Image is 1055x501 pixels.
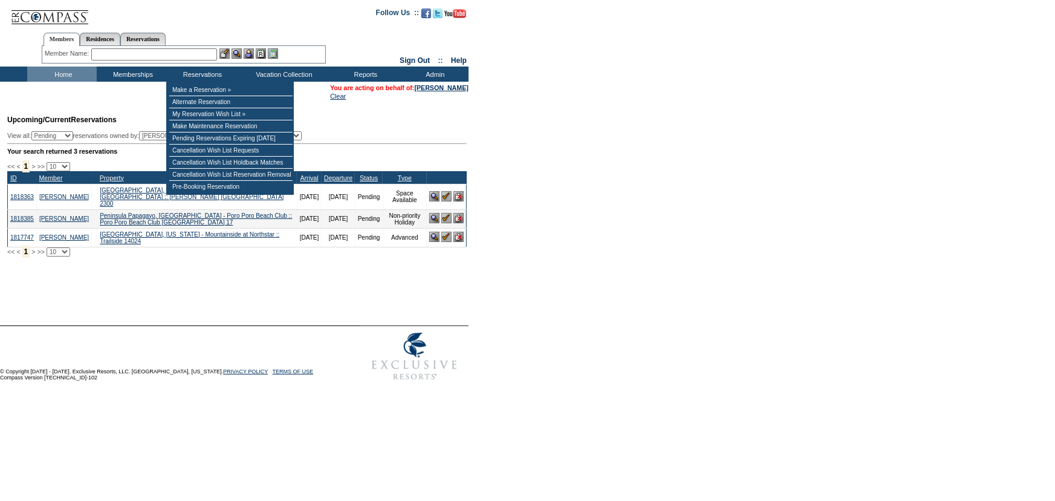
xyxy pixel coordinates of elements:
[16,248,20,255] span: <
[429,232,440,242] img: View Reservation
[7,148,467,155] div: Your search returned 3 reservations
[433,12,443,19] a: Follow us on Twitter
[453,191,464,201] img: Cancel Reservation
[10,194,34,200] a: 1818363
[330,93,346,100] a: Clear
[169,108,293,120] td: My Reservation Wish List »
[297,184,321,209] td: [DATE]
[383,228,427,247] td: Advanced
[10,215,34,222] a: 1818385
[355,228,383,247] td: Pending
[7,248,15,255] span: <<
[100,187,284,207] a: [GEOGRAPHIC_DATA], [US_STATE] - [PERSON_NAME][GEOGRAPHIC_DATA] :: [PERSON_NAME] [GEOGRAPHIC_DATA]...
[169,181,293,192] td: Pre-Booking Reservation
[300,174,319,182] a: Arrival
[355,184,383,209] td: Pending
[39,194,89,200] a: [PERSON_NAME]
[383,184,427,209] td: Space Available
[10,234,34,241] a: 1817747
[355,209,383,228] td: Pending
[223,368,268,375] a: PRIVACY POLICY
[444,12,466,19] a: Subscribe to our YouTube Channel
[7,163,15,170] span: <<
[268,48,278,59] img: b_calculator.gif
[27,67,97,82] td: Home
[398,174,412,182] a: Type
[256,48,266,59] img: Reservations
[433,8,443,18] img: Follow us on Twitter
[441,191,452,201] img: Confirm Reservation
[169,120,293,133] td: Make Maintenance Reservation
[383,209,427,228] td: Non-priority Holiday
[7,116,117,124] span: Reservations
[329,67,399,82] td: Reports
[80,33,120,45] a: Residences
[453,213,464,223] img: Cancel Reservation
[22,160,30,172] span: 1
[297,228,321,247] td: [DATE]
[120,33,166,45] a: Reservations
[169,145,293,157] td: Cancellation Wish List Requests
[169,84,293,96] td: Make a Reservation »
[7,131,307,140] div: View all: reservations owned by:
[451,56,467,65] a: Help
[169,157,293,169] td: Cancellation Wish List Holdback Matches
[100,174,124,182] a: Property
[376,7,419,22] td: Follow Us ::
[441,232,452,242] img: Confirm Reservation
[169,96,293,108] td: Alternate Reservation
[429,213,440,223] img: View Reservation
[39,174,62,182] a: Member
[444,9,466,18] img: Subscribe to our YouTube Channel
[438,56,443,65] span: ::
[415,84,469,91] a: [PERSON_NAME]
[441,213,452,223] img: Confirm Reservation
[421,8,431,18] img: Become our fan on Facebook
[31,248,35,255] span: >
[39,234,89,241] a: [PERSON_NAME]
[100,231,279,244] a: [GEOGRAPHIC_DATA], [US_STATE] - Mountainside at Northstar :: Trailside 14024
[297,209,321,228] td: [DATE]
[322,184,355,209] td: [DATE]
[421,12,431,19] a: Become our fan on Facebook
[166,67,236,82] td: Reservations
[37,248,44,255] span: >>
[400,56,430,65] a: Sign Out
[273,368,314,375] a: TERMS OF USE
[219,48,230,59] img: b_edit.gif
[37,163,44,170] span: >>
[322,228,355,247] td: [DATE]
[16,163,20,170] span: <
[45,48,91,59] div: Member Name:
[7,116,71,124] span: Upcoming/Current
[100,212,292,226] a: Peninsula Papagayo, [GEOGRAPHIC_DATA] - Poro Poro Beach Club :: Poro Poro Beach Club [GEOGRAPHIC_...
[244,48,254,59] img: Impersonate
[31,163,35,170] span: >
[39,215,89,222] a: [PERSON_NAME]
[169,133,293,145] td: Pending Reservations Expiring [DATE]
[44,33,80,46] a: Members
[399,67,469,82] td: Admin
[236,67,329,82] td: Vacation Collection
[322,209,355,228] td: [DATE]
[453,232,464,242] img: Cancel Reservation
[232,48,242,59] img: View
[360,326,469,387] img: Exclusive Resorts
[330,84,469,91] span: You are acting on behalf of:
[169,169,293,181] td: Cancellation Wish List Reservation Removal
[97,67,166,82] td: Memberships
[22,246,30,258] span: 1
[360,174,378,182] a: Status
[10,174,17,182] a: ID
[429,191,440,201] img: View Reservation
[324,174,352,182] a: Departure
